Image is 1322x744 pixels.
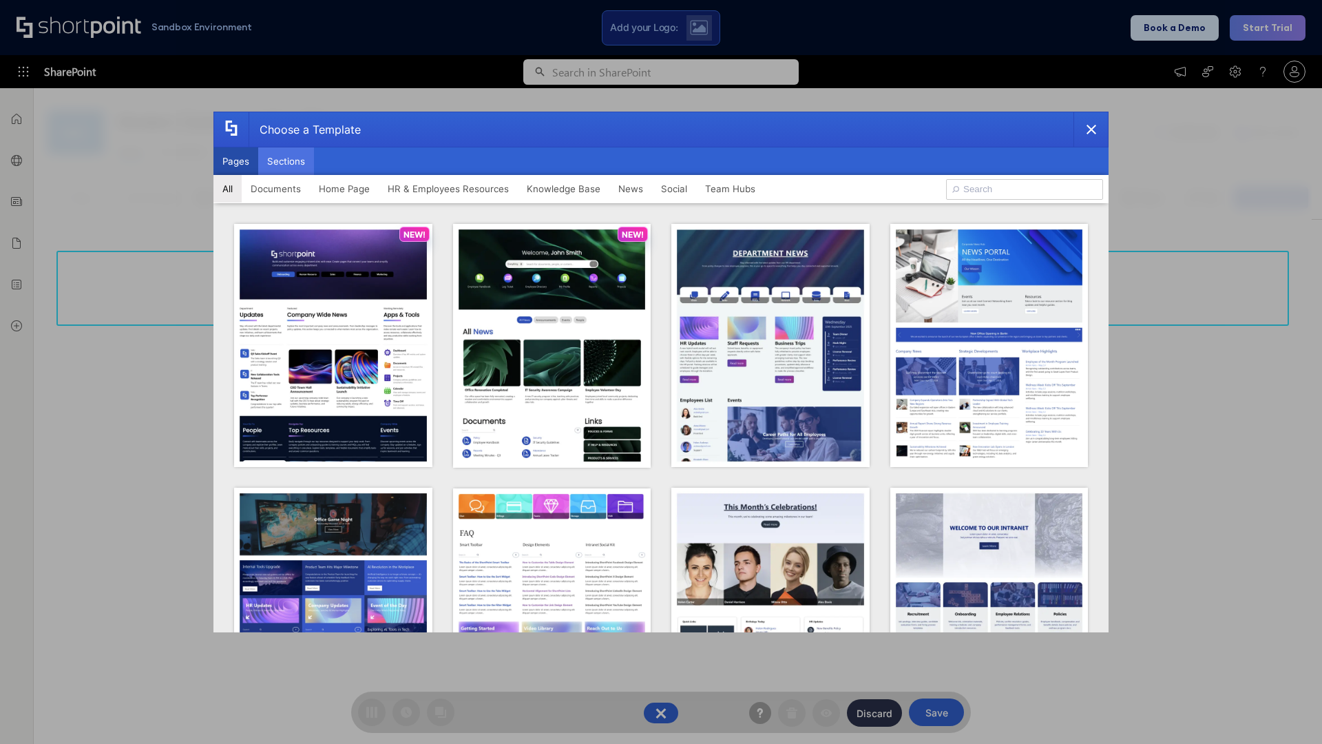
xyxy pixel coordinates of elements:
button: Pages [213,147,258,175]
button: Documents [242,175,310,203]
iframe: Chat Widget [1253,678,1322,744]
p: NEW! [622,229,644,240]
p: NEW! [403,229,426,240]
button: News [609,175,652,203]
button: Knowledge Base [518,175,609,203]
div: Choose a Template [249,112,361,147]
button: Team Hubs [696,175,764,203]
button: All [213,175,242,203]
button: Home Page [310,175,379,203]
input: Search [946,179,1103,200]
div: template selector [213,112,1109,632]
button: Sections [258,147,314,175]
button: HR & Employees Resources [379,175,518,203]
button: Social [652,175,696,203]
